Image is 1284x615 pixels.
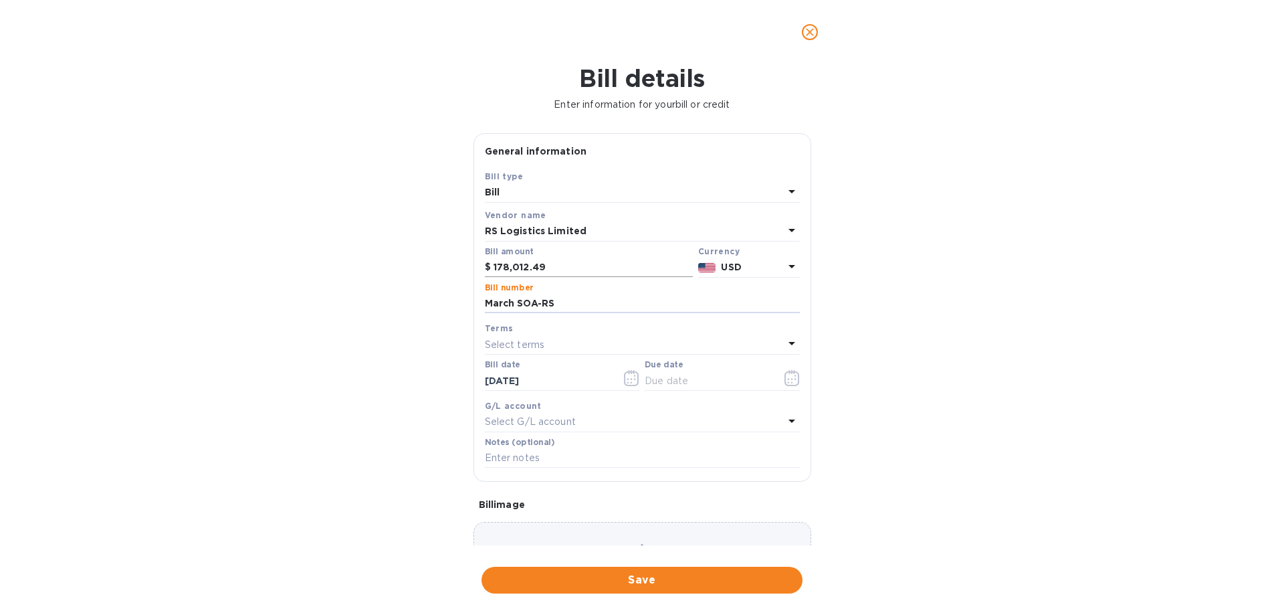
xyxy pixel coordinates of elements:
label: Notes (optional) [485,438,555,446]
label: Bill date [485,361,520,369]
b: Bill [485,187,500,197]
input: Enter bill number [485,294,800,314]
label: Bill number [485,284,533,292]
b: RS Logistics Limited [485,226,587,236]
b: Vendor name [485,210,546,220]
button: Save [481,567,802,594]
h1: Bill details [11,64,1273,92]
label: Due date [645,361,683,369]
b: Bill type [485,171,524,181]
span: Save [492,572,792,588]
input: $ Enter bill amount [494,258,693,278]
label: Bill amount [485,248,533,256]
b: USD [721,262,741,272]
input: Enter notes [485,448,800,468]
div: $ [485,258,494,278]
b: General information [485,146,587,157]
p: Select G/L account [485,415,576,429]
input: Select date [485,371,611,391]
img: USD [698,263,716,272]
b: G/L account [485,401,542,411]
p: Bill image [479,498,806,511]
b: Currency [698,246,740,256]
p: Enter information for your bill or credit [11,98,1273,112]
input: Due date [645,371,771,391]
b: Terms [485,323,514,333]
p: Select terms [485,338,545,352]
button: close [794,16,826,48]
